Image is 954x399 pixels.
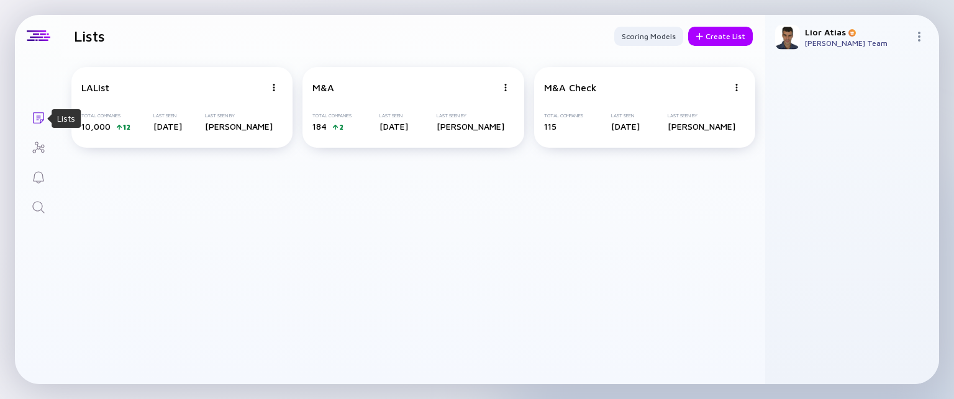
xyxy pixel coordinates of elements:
span: 10,000 [81,121,111,132]
div: Last Seen [611,113,640,119]
a: Lists [15,102,61,132]
div: Total Companies [81,113,130,119]
div: Lior Atias [805,27,909,37]
div: Last Seen [379,113,408,119]
span: 184 [312,121,327,132]
a: Investor Map [15,132,61,161]
img: Menu [502,84,509,91]
div: Total Companies [544,113,583,119]
div: [DATE] [153,121,182,132]
div: Last Seen By [668,113,735,119]
div: Last Seen [153,113,182,119]
div: 2 [339,122,343,132]
div: Total Companies [312,113,352,119]
div: [PERSON_NAME] [437,121,504,132]
img: Menu [733,84,740,91]
div: LAList [81,82,109,93]
img: Menu [270,84,278,91]
button: Create List [688,27,753,46]
div: [PERSON_NAME] [205,121,273,132]
div: M&A Check [544,82,597,93]
div: Last Seen By [205,113,273,119]
div: [PERSON_NAME] Team [805,38,909,48]
button: Scoring Models [614,27,683,46]
div: [DATE] [611,121,640,132]
div: [DATE] [379,121,408,132]
img: Menu [914,32,924,42]
img: Lior Profile Picture [775,25,800,50]
div: M&A [312,82,334,93]
div: Lists [57,112,75,125]
a: Reminders [15,161,61,191]
div: 12 [123,122,130,132]
div: [PERSON_NAME] [668,121,735,132]
a: Search [15,191,61,221]
div: Last Seen By [437,113,504,119]
span: 115 [544,121,556,132]
h1: Lists [74,27,105,45]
